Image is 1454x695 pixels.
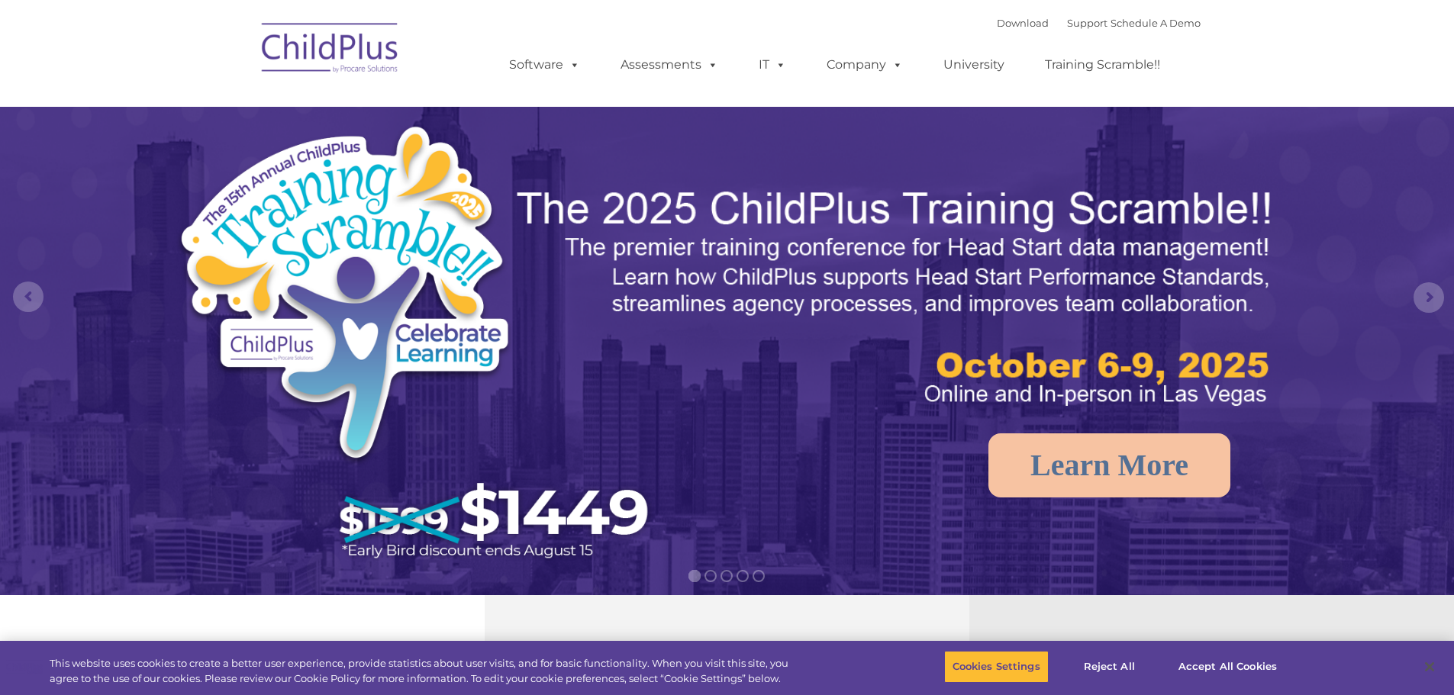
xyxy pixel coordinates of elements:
[494,50,595,80] a: Software
[988,433,1230,497] a: Learn More
[254,12,407,88] img: ChildPlus by Procare Solutions
[212,101,259,112] span: Last name
[1067,17,1107,29] a: Support
[1413,650,1446,684] button: Close
[50,656,800,686] div: This website uses cookies to create a better user experience, provide statistics about user visit...
[743,50,801,80] a: IT
[997,17,1049,29] a: Download
[928,50,1020,80] a: University
[1111,17,1201,29] a: Schedule A Demo
[811,50,918,80] a: Company
[1170,651,1285,683] button: Accept All Cookies
[1030,50,1175,80] a: Training Scramble!!
[944,651,1049,683] button: Cookies Settings
[997,17,1201,29] font: |
[212,163,277,175] span: Phone number
[1062,651,1157,683] button: Reject All
[605,50,733,80] a: Assessments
